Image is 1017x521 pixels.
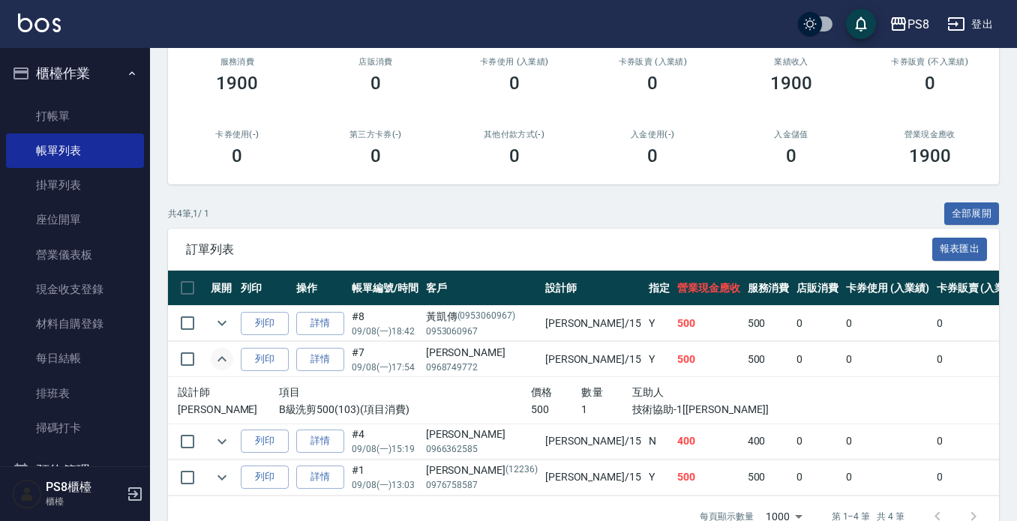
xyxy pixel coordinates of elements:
[296,348,344,371] a: 詳情
[6,307,144,341] a: 材料自購登錄
[186,57,289,67] h3: 服務消費
[647,145,658,166] h3: 0
[932,238,988,261] button: 報表匯出
[279,402,531,418] p: B級洗剪500(103)(項目消費)
[744,424,793,459] td: 400
[673,424,744,459] td: 400
[842,271,933,306] th: 卡券使用 (入業績)
[6,272,144,307] a: 現金收支登錄
[186,242,932,257] span: 訂單列表
[846,9,876,39] button: save
[6,376,144,411] a: 排班表
[541,306,645,341] td: [PERSON_NAME] /15
[645,306,673,341] td: Y
[645,342,673,377] td: Y
[292,271,348,306] th: 操作
[793,424,842,459] td: 0
[241,312,289,335] button: 列印
[211,430,233,453] button: expand row
[296,312,344,335] a: 詳情
[237,271,292,306] th: 列印
[348,460,422,495] td: #1
[632,386,664,398] span: 互助人
[207,271,237,306] th: 展開
[211,348,233,370] button: expand row
[770,73,812,94] h3: 1900
[6,168,144,202] a: 掛單列表
[673,271,744,306] th: 營業現金應收
[463,130,565,139] h2: 其他付款方式(-)
[531,386,553,398] span: 價格
[932,241,988,256] a: 報表匯出
[645,271,673,306] th: 指定
[601,57,704,67] h2: 卡券販賣 (入業績)
[941,10,999,38] button: 登出
[348,342,422,377] td: #7
[426,361,538,374] p: 0968749772
[541,342,645,377] td: [PERSON_NAME] /15
[352,442,418,456] p: 09/08 (一) 15:19
[426,463,538,478] div: [PERSON_NAME]
[793,306,842,341] td: 0
[426,345,538,361] div: [PERSON_NAME]
[348,424,422,459] td: #4
[279,386,301,398] span: 項目
[581,402,631,418] p: 1
[793,342,842,377] td: 0
[232,145,242,166] h3: 0
[216,73,258,94] h3: 1900
[426,478,538,492] p: 0976758587
[6,451,144,490] button: 預約管理
[352,361,418,374] p: 09/08 (一) 17:54
[673,306,744,341] td: 500
[786,145,796,166] h3: 0
[422,271,541,306] th: 客戶
[645,460,673,495] td: Y
[842,306,933,341] td: 0
[325,57,427,67] h2: 店販消費
[241,348,289,371] button: 列印
[6,238,144,272] a: 營業儀表板
[673,342,744,377] td: 500
[46,495,122,508] p: 櫃檯
[878,130,981,139] h2: 營業現金應收
[6,341,144,376] a: 每日結帳
[178,402,279,418] p: [PERSON_NAME]
[909,145,951,166] h3: 1900
[352,325,418,338] p: 09/08 (一) 18:42
[793,460,842,495] td: 0
[581,386,603,398] span: 數量
[211,466,233,489] button: expand row
[426,427,538,442] div: [PERSON_NAME]
[241,430,289,453] button: 列印
[842,424,933,459] td: 0
[541,271,645,306] th: 設計師
[531,402,581,418] p: 500
[632,402,784,418] p: 技術協助-1[[PERSON_NAME]]
[6,99,144,133] a: 打帳單
[296,466,344,489] a: 詳情
[46,480,122,495] h5: PS8櫃檯
[241,466,289,489] button: 列印
[944,202,1000,226] button: 全部展開
[6,202,144,237] a: 座位開單
[370,145,381,166] h3: 0
[352,478,418,492] p: 09/08 (一) 13:03
[541,460,645,495] td: [PERSON_NAME] /15
[178,386,210,398] span: 設計師
[842,460,933,495] td: 0
[744,271,793,306] th: 服務消費
[744,460,793,495] td: 500
[601,130,704,139] h2: 入金使用(-)
[6,411,144,445] a: 掃碼打卡
[647,73,658,94] h3: 0
[168,207,209,220] p: 共 4 筆, 1 / 1
[907,15,929,34] div: PS8
[296,430,344,453] a: 詳情
[325,130,427,139] h2: 第三方卡券(-)
[793,271,842,306] th: 店販消費
[6,54,144,93] button: 櫃檯作業
[541,424,645,459] td: [PERSON_NAME] /15
[744,342,793,377] td: 500
[925,73,935,94] h3: 0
